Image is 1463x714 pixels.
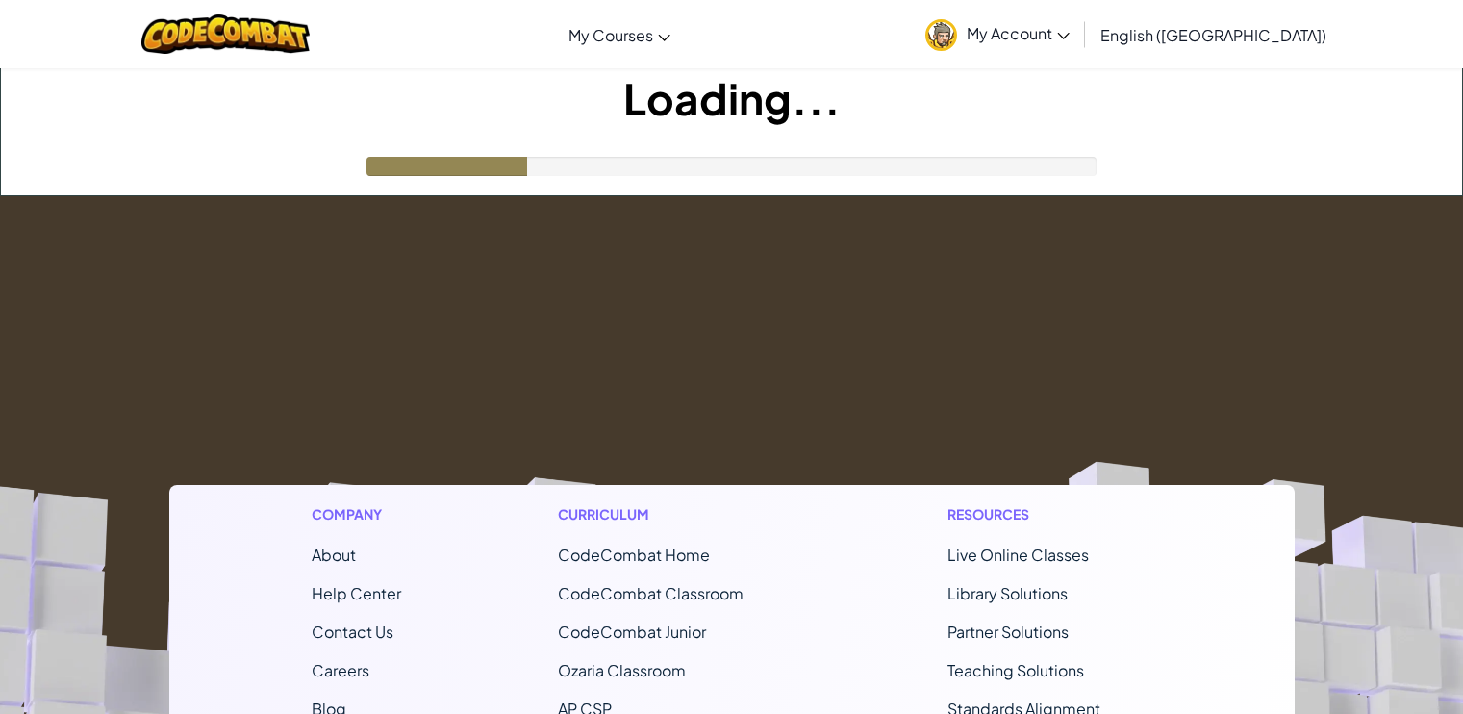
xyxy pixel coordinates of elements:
[916,4,1079,64] a: My Account
[558,545,710,565] span: CodeCombat Home
[947,660,1084,680] a: Teaching Solutions
[1100,25,1326,45] span: English ([GEOGRAPHIC_DATA])
[947,545,1089,565] a: Live Online Classes
[947,583,1068,603] a: Library Solutions
[558,622,706,642] a: CodeCombat Junior
[967,23,1070,43] span: My Account
[558,660,686,680] a: Ozaria Classroom
[312,583,401,603] a: Help Center
[141,14,310,54] img: CodeCombat logo
[312,622,393,642] span: Contact Us
[559,9,680,61] a: My Courses
[558,504,791,524] h1: Curriculum
[312,660,369,680] a: Careers
[947,622,1069,642] a: Partner Solutions
[312,545,356,565] a: About
[1091,9,1336,61] a: English ([GEOGRAPHIC_DATA])
[947,504,1152,524] h1: Resources
[925,19,957,51] img: avatar
[1,68,1462,128] h1: Loading...
[568,25,653,45] span: My Courses
[312,504,401,524] h1: Company
[558,583,744,603] a: CodeCombat Classroom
